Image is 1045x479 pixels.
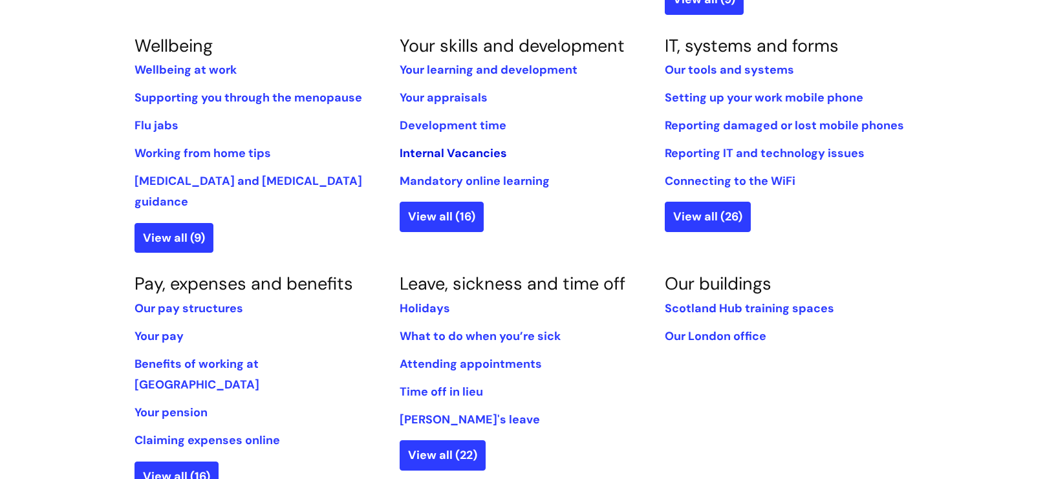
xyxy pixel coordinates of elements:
[135,432,280,448] a: Claiming expenses online
[665,272,771,295] a: Our buildings
[135,34,213,57] a: Wellbeing
[400,173,550,189] a: Mandatory online learning
[400,34,625,57] a: Your skills and development
[400,272,625,295] a: Leave, sickness and time off
[400,90,488,105] a: Your appraisals
[665,173,795,189] a: Connecting to the WiFi
[135,145,271,161] a: Working from home tips
[135,328,184,344] a: Your pay
[400,356,542,372] a: Attending appointments
[400,384,483,399] a: Time off in lieu
[665,62,794,78] a: Our tools and systems
[400,301,450,316] a: Holidays
[135,356,259,392] a: Benefits of working at [GEOGRAPHIC_DATA]
[400,202,484,231] a: View all (16)
[665,328,766,344] a: Our London office
[135,173,362,209] a: [MEDICAL_DATA] and [MEDICAL_DATA] guidance
[135,301,243,316] a: Our pay structures
[400,412,540,427] a: [PERSON_NAME]'s leave
[665,90,863,105] a: Setting up your work mobile phone
[135,62,237,78] a: Wellbeing at work
[400,145,507,161] a: Internal Vacancies
[400,118,506,133] a: Development time
[665,145,865,161] a: Reporting IT and technology issues
[135,223,213,253] a: View all (9)
[665,34,839,57] a: IT, systems and forms
[135,90,362,105] a: Supporting you through the menopause
[135,405,208,420] a: Your pension
[665,301,834,316] a: Scotland Hub training spaces
[135,272,353,295] a: Pay, expenses and benefits
[135,118,178,133] a: Flu jabs
[400,328,561,344] a: What to do when you’re sick
[400,62,577,78] a: Your learning and development
[665,202,751,231] a: View all (26)
[665,118,904,133] a: Reporting damaged or lost mobile phones
[400,440,486,470] a: View all (22)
